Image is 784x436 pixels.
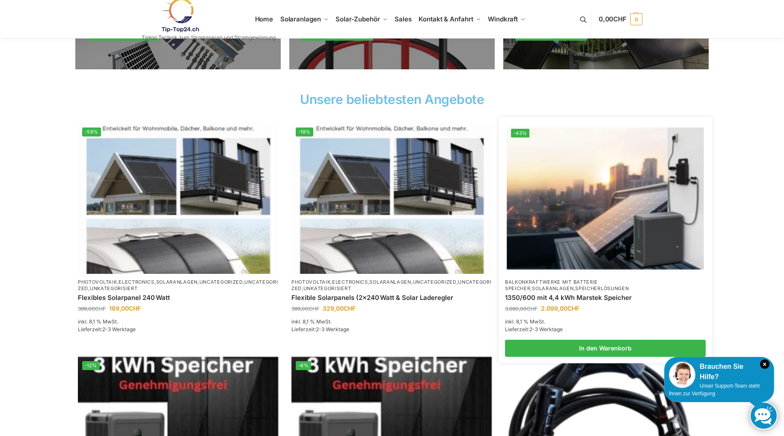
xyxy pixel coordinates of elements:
p: inkl. 8,1 % MwSt. [291,318,492,326]
a: Solaranlagen [532,285,573,291]
span: 0,00 [599,15,627,23]
span: Kontakt & Anfahrt [419,15,473,23]
span: Solaranlagen [280,15,321,23]
bdi: 329,00 [323,305,356,312]
span: Solar-Zubehör [336,15,380,23]
img: Home 8 [78,123,279,274]
a: -18%Flexible Solar Module für Wohnmobile Camping Balkon [291,123,492,274]
span: 2-3 Werktage [316,326,349,332]
a: Unkategorisiert [303,285,351,291]
div: Brauchen Sie Hilfe? [669,362,769,382]
a: Electronics [332,279,368,285]
a: Photovoltaik [78,279,117,285]
span: CHF [344,305,356,312]
span: 2-3 Werktage [529,326,563,332]
bdi: 399,00 [291,305,319,312]
span: Lieferzeit: [505,326,563,332]
a: 0,00CHF 0 [599,6,642,32]
span: Unser Support-Team steht Ihnen zur Verfügung [669,383,760,397]
a: In den Warenkorb legen: „1350/600 mit 4,4 kWh Marstek Speicher“ [505,340,706,357]
a: Solaranlagen [156,279,198,285]
span: 2-3 Werktage [102,326,136,332]
p: inkl. 8,1 % MwSt. [78,318,279,326]
a: Speicherlösungen [575,285,629,291]
span: Windkraft [488,15,518,23]
a: Photovoltaik [291,279,330,285]
p: inkl. 8,1 % MwSt. [505,318,706,326]
a: Flexibles Solarpanel 240 Watt [78,294,279,302]
span: 0 [630,13,642,25]
p: Tiptop Technik zum Stromsparen und Stromgewinnung [142,35,276,40]
h2: Unsere beliebtesten Angebote [75,93,709,106]
a: Balkonkraftwerke mit Batterie Speicher [505,279,598,291]
p: , , , , , [291,279,492,292]
span: CHF [527,305,538,312]
a: Uncategorized [413,279,457,285]
a: -58%Flexible Solar Module für Wohnmobile Camping Balkon [78,123,279,274]
a: Solaranlagen [369,279,411,285]
a: Uncategorized [291,279,491,291]
a: Uncategorized [199,279,243,285]
bdi: 169,00 [109,305,141,312]
p: , , , , , [78,279,279,292]
p: , , [505,279,706,292]
a: Electronics [119,279,154,285]
span: CHF [129,305,141,312]
a: Uncategorized [78,279,278,291]
bdi: 3.690,00 [505,305,538,312]
a: Flexible Solarpanels (2×240 Watt & Solar Laderegler [291,294,492,302]
a: -43%Balkonkraftwerk mit Marstek Speicher [507,125,704,272]
span: CHF [95,305,106,312]
span: CHF [309,305,319,312]
img: Home 10 [507,125,704,272]
span: CHF [567,305,579,312]
img: Home 8 [291,123,492,274]
a: Unkategorisiert [90,285,138,291]
i: Schließen [760,359,769,369]
img: Customer service [669,362,695,388]
a: 1350/600 mit 4,4 kWh Marstek Speicher [505,294,706,302]
bdi: 399,00 [78,305,106,312]
span: Sales [395,15,412,23]
bdi: 2.099,00 [541,305,579,312]
span: Lieferzeit: [291,326,349,332]
span: Lieferzeit: [78,326,136,332]
span: CHF [613,15,627,23]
